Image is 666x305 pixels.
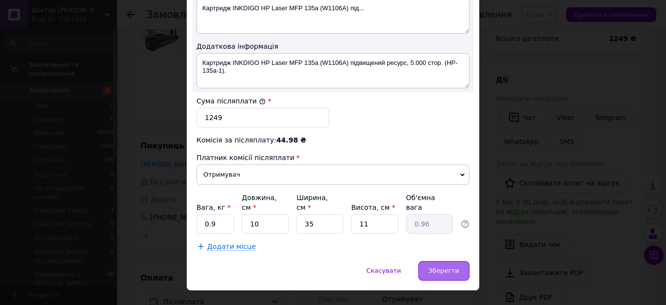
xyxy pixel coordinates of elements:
[406,193,453,212] div: Об'ємна вага
[196,154,294,162] span: Платник комісії післяплати
[276,136,306,144] span: 44.98 ₴
[196,135,470,145] div: Комісія за післяплату:
[196,164,470,185] span: Отримувач
[196,53,470,88] textarea: Картридж INKDIGO HP Laser MFP 135a (W1106A) підвищений ресурс, 5.000 стор. (HP-135a-1).
[196,203,231,211] label: Вага, кг
[242,194,277,211] label: Довжина, см
[429,267,459,274] span: Зберегти
[196,41,470,51] div: Додаткова інформація
[196,97,266,105] label: Сума післяплати
[207,243,256,251] span: Додати місце
[351,203,395,211] label: Висота, см
[296,194,328,211] label: Ширина, см
[366,267,401,274] span: Скасувати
